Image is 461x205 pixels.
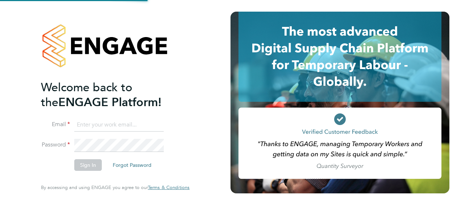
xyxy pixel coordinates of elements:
a: Terms & Conditions [148,185,190,190]
button: Sign In [74,159,102,171]
button: Forgot Password [107,159,157,171]
label: Email [41,121,70,128]
label: Password [41,141,70,149]
h2: ENGAGE Platform! [41,80,182,110]
span: Welcome back to the [41,80,132,109]
span: By accessing and using ENGAGE you agree to our [41,184,190,190]
input: Enter your work email... [74,118,164,132]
